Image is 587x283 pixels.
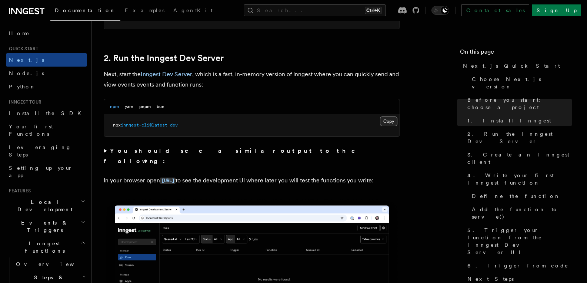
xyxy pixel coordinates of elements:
button: Copy [380,117,397,126]
a: 6. Trigger from code [464,259,572,272]
span: Python [9,84,36,90]
a: Setting up your app [6,161,87,182]
a: 3. Create an Inngest client [464,148,572,169]
a: Choose Next.js version [469,73,572,93]
a: Contact sales [461,4,529,16]
button: bun [157,99,164,114]
button: Events & Triggers [6,216,87,237]
a: Add the function to serve() [469,203,572,223]
a: Next.js Quick Start [460,59,572,73]
p: Next, start the , which is a fast, in-memory version of Inngest where you can quickly send and vi... [104,69,400,90]
a: Inngest Dev Server [141,71,192,78]
a: 4. Write your first Inngest function [464,169,572,189]
p: In your browser open to see the development UI where later you will test the functions you write: [104,175,400,186]
a: 1. Install Inngest [464,114,572,127]
summary: You should see a similar output to the following: [104,146,400,166]
a: Before you start: choose a project [464,93,572,114]
kbd: Ctrl+K [365,7,381,14]
span: Add the function to serve() [472,206,572,220]
span: 4. Write your first Inngest function [467,172,572,186]
a: Define the function [469,189,572,203]
span: Features [6,188,31,194]
span: Events & Triggers [6,219,81,234]
span: Your first Functions [9,124,53,137]
a: Examples [120,2,169,20]
span: Documentation [55,7,116,13]
span: AgentKit [173,7,213,13]
span: Define the function [472,192,560,200]
span: 2. Run the Inngest Dev Server [467,130,572,145]
span: Choose Next.js version [472,75,572,90]
span: Overview [16,261,92,267]
span: 3. Create an Inngest client [467,151,572,166]
a: Next.js [6,53,87,67]
span: Next Steps [467,275,514,283]
span: 5. Trigger your function from the Inngest Dev Server UI [467,226,572,256]
button: npm [110,99,119,114]
button: yarn [125,99,133,114]
button: Local Development [6,195,87,216]
a: Documentation [50,2,120,21]
a: Install the SDK [6,107,87,120]
span: Next.js Quick Start [463,62,560,70]
a: AgentKit [169,2,217,20]
button: pnpm [139,99,151,114]
button: Inngest Functions [6,237,87,257]
span: Inngest Functions [6,240,80,255]
h4: On this page [460,47,572,59]
span: Setting up your app [9,165,73,178]
span: Inngest tour [6,99,41,105]
span: 1. Install Inngest [467,117,551,124]
button: Search...Ctrl+K [244,4,386,16]
a: Sign Up [532,4,581,16]
span: Leveraging Steps [9,144,71,158]
strong: You should see a similar output to the following: [104,147,366,165]
button: Toggle dark mode [431,6,449,15]
span: Examples [125,7,164,13]
a: Overview [13,257,87,271]
a: Your first Functions [6,120,87,141]
span: Before you start: choose a project [467,96,572,111]
a: [URL] [160,177,176,184]
code: [URL] [160,178,176,184]
span: npx [113,122,121,128]
span: Next.js [9,57,44,63]
a: 2. Run the Inngest Dev Server [464,127,572,148]
span: Local Development [6,198,81,213]
a: 5. Trigger your function from the Inngest Dev Server UI [464,223,572,259]
span: dev [170,122,178,128]
span: Install the SDK [9,110,86,116]
span: Quick start [6,46,38,52]
a: 2. Run the Inngest Dev Server [104,53,224,63]
a: Home [6,27,87,40]
span: 6. Trigger from code [467,262,568,269]
a: Node.js [6,67,87,80]
span: Node.js [9,70,44,76]
a: Leveraging Steps [6,141,87,161]
span: inngest-cli@latest [121,122,167,128]
a: Python [6,80,87,93]
span: Home [9,30,30,37]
